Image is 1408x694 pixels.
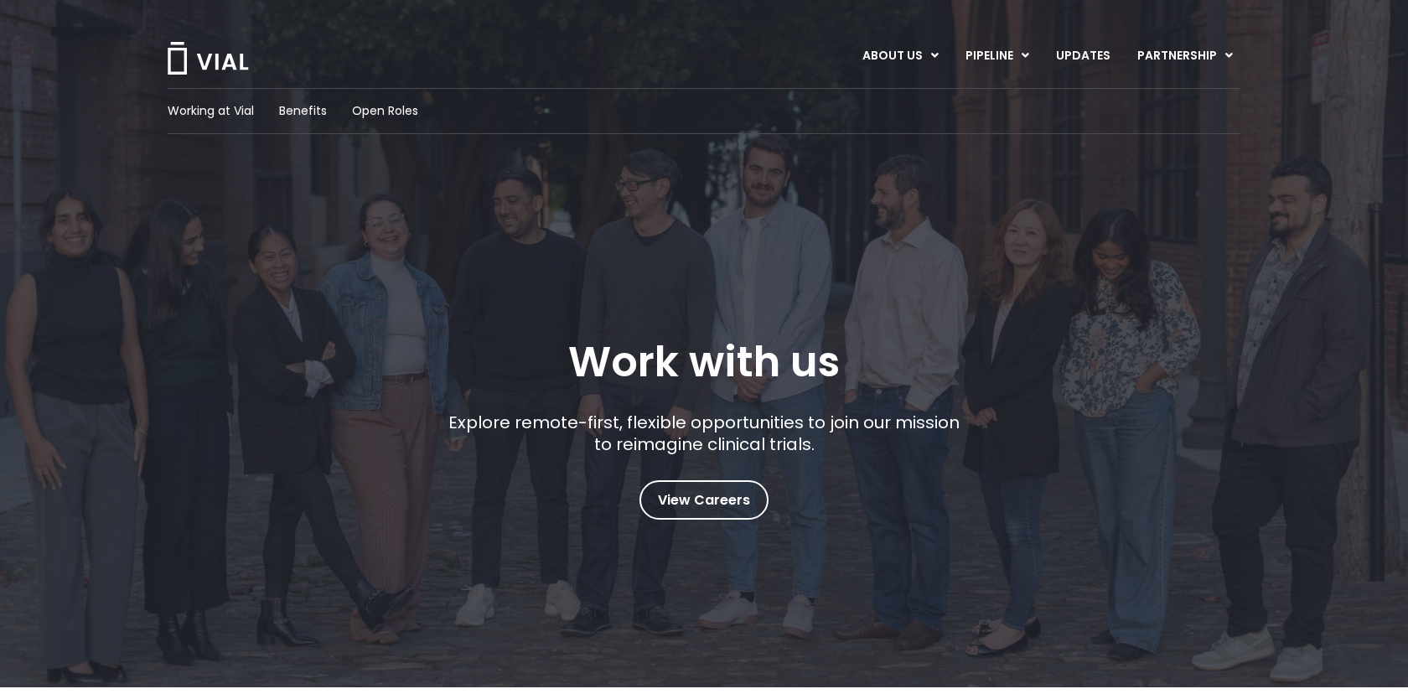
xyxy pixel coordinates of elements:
img: Vial Logo [166,42,250,75]
a: Benefits [279,102,327,120]
a: Open Roles [352,102,418,120]
span: View Careers [658,489,750,511]
a: ABOUT USMenu Toggle [849,42,951,70]
a: Working at Vial [168,102,254,120]
a: UPDATES [1043,42,1123,70]
p: Explore remote-first, flexible opportunities to join our mission to reimagine clinical trials. [443,412,966,455]
a: PARTNERSHIPMenu Toggle [1124,42,1246,70]
a: View Careers [639,480,769,520]
a: PIPELINEMenu Toggle [952,42,1042,70]
h1: Work with us [568,338,840,386]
